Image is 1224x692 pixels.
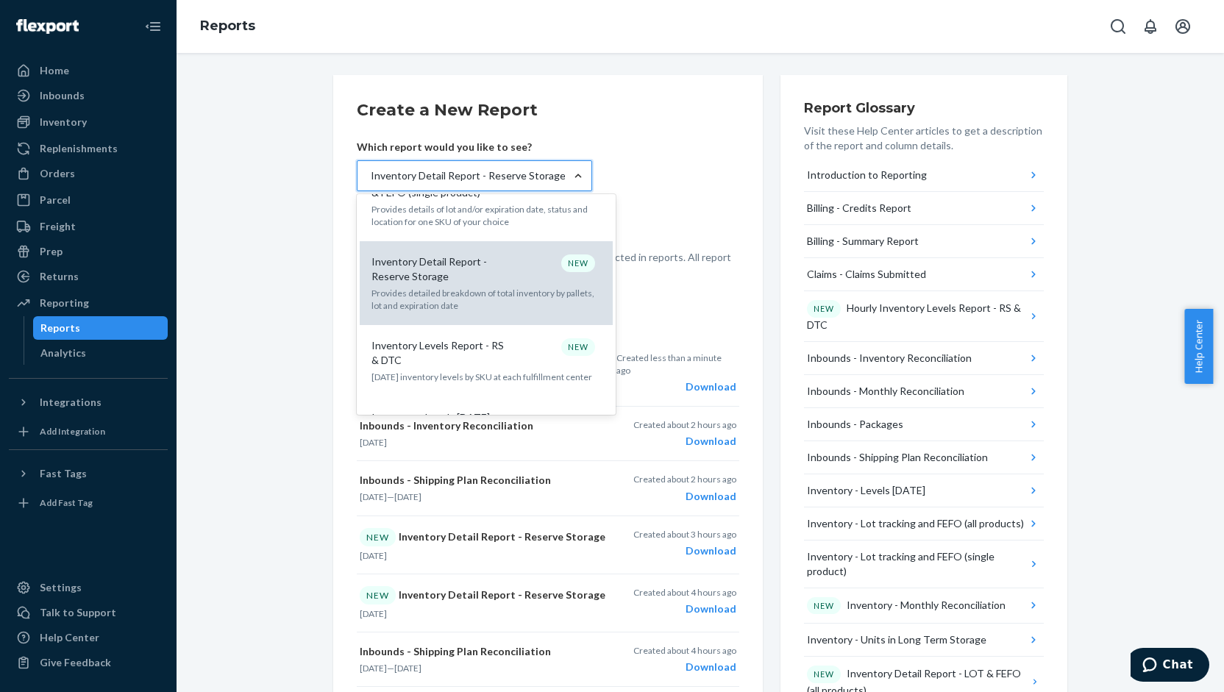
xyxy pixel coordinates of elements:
div: Download [633,543,736,558]
div: Inventory - Lot tracking and FEFO (single product) [807,549,1026,579]
div: Inbounds - Shipping Plan Reconciliation [807,450,988,465]
p: NEW [568,341,588,353]
p: Inventory Detail Report - Reserve Storage [360,586,608,604]
div: Download [633,660,736,674]
time: [DATE] [360,608,387,619]
button: Billing - Credits Report [804,192,1044,225]
button: Inbounds - Monthly Reconciliation [804,375,1044,408]
button: Inbounds - Inventory Reconciliation[DATE]Created about 2 hours agoDownload [357,407,739,461]
div: Inbounds - Inventory Reconciliation [807,351,972,365]
p: Provides detailed breakdown of total inventory by pallets, lot and expiration date [371,287,601,312]
a: Reporting [9,291,168,315]
a: Parcel [9,188,168,212]
ol: breadcrumbs [188,5,267,48]
button: Inbounds - Shipping Plan Reconciliation[DATE]—[DATE]Created about 2 hours agoDownload [357,461,739,516]
p: Inbounds - Inventory Reconciliation [360,418,608,433]
div: Inventory - Units in Long Term Storage [807,632,986,647]
div: Billing - Credits Report [807,201,911,215]
a: Replenishments [9,137,168,160]
button: Billing - Summary Report [804,225,1044,258]
button: Inbounds - Shipping Plan Reconciliation[DATE]—[DATE]Created about 4 hours agoDownload [357,632,739,687]
a: Settings [9,576,168,599]
div: Replenishments [40,141,118,156]
div: Give Feedback [40,655,111,670]
button: Inventory - Units in Long Term Storage [804,624,1044,657]
time: [DATE] [360,491,387,502]
div: Analytics [40,346,86,360]
button: Talk to Support [9,601,168,624]
div: Inventory [40,115,87,129]
button: Claims - Claims Submitted [804,258,1044,291]
p: Inventory Levels Report - RS & DTC [371,338,513,368]
div: Settings [40,580,82,595]
a: Returns [9,265,168,288]
div: Inventory Detail Report - Reserve Storage [371,168,566,183]
p: Which report would you like to see? [357,140,592,154]
button: NEWHourly Inventory Levels Report - RS & DTC [804,291,1044,342]
div: Download [633,489,736,504]
a: Help Center [9,626,168,649]
button: NEWInventory - Monthly Reconciliation [804,588,1044,624]
p: Created about 2 hours ago [633,418,736,431]
button: Inbounds - Shipping Plan Reconciliation [804,441,1044,474]
div: Inbounds [40,88,85,103]
iframe: Opens a widget where you can chat to one of our agents [1131,648,1209,685]
button: Inbounds - Inventory Reconciliation [804,342,1044,375]
p: Created about 4 hours ago [633,644,736,657]
div: Help Center [40,630,99,645]
p: NEW [814,303,834,315]
time: [DATE] [360,437,387,448]
button: Open notifications [1136,12,1165,41]
div: Orders [40,166,75,181]
div: Hourly Inventory Levels Report - RS & DTC [807,300,1027,332]
button: Inbounds - Packages [804,408,1044,441]
div: Parcel [40,193,71,207]
p: Created less than a minute ago [616,352,736,377]
time: [DATE] [394,663,421,674]
a: Reports [200,18,255,34]
a: Orders [9,162,168,185]
p: Visit these Help Center articles to get a description of the report and column details. [804,124,1044,153]
p: Inbounds - Shipping Plan Reconciliation [360,473,608,488]
div: Inventory - Lot tracking and FEFO (all products) [807,516,1024,531]
a: Inventory [9,110,168,134]
div: Download [633,434,736,449]
p: Inventory Detail Report - Reserve Storage [371,254,513,284]
div: Prep [40,244,63,259]
div: Download [633,602,736,616]
button: Open account menu [1168,12,1198,41]
button: Help Center [1184,309,1213,384]
img: Flexport logo [16,19,79,34]
a: Inbounds [9,84,168,107]
a: Add Integration [9,420,168,443]
div: Reports [40,321,80,335]
a: Freight [9,215,168,238]
a: Reports [33,316,168,340]
div: Billing - Summary Report [807,234,919,249]
p: Inventory Detail Report - Reserve Storage [360,528,608,546]
p: [DATE] inventory levels by SKU at each fulfillment center [371,371,601,383]
h3: Report Glossary [804,99,1044,118]
time: [DATE] [360,663,387,674]
div: Introduction to Reporting [807,168,927,182]
button: Give Feedback [9,651,168,674]
div: Fast Tags [40,466,87,481]
div: Talk to Support [40,605,116,620]
button: Close Navigation [138,12,168,41]
div: Home [40,63,69,78]
div: Reporting [40,296,89,310]
button: Fast Tags [9,462,168,485]
div: Inventory - Levels [DATE] [807,483,925,498]
div: Add Integration [40,425,105,438]
p: — [360,491,608,503]
div: Freight [40,219,76,234]
p: Created about 4 hours ago [633,586,736,599]
div: Claims - Claims Submitted [807,267,926,282]
p: Provides details of lot and/or expiration date, status and location for one SKU of your choice [371,203,601,228]
div: Inbounds - Packages [807,417,903,432]
button: Inventory - Levels [DATE] [804,474,1044,507]
p: Created about 2 hours ago [633,473,736,485]
button: Open Search Box [1103,12,1133,41]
